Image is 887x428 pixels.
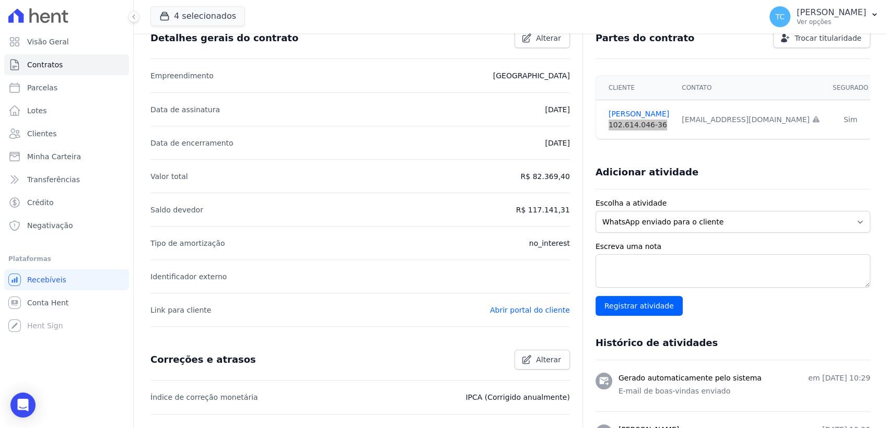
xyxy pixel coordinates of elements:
span: Alterar [536,33,561,43]
h3: Adicionar atividade [596,166,698,179]
a: Minha Carteira [4,146,129,167]
p: [DATE] [545,137,569,149]
p: Índice de correção monetária [150,391,258,403]
span: Minha Carteira [27,151,81,162]
div: Open Intercom Messenger [10,393,36,418]
a: Clientes [4,123,129,144]
a: Transferências [4,169,129,190]
span: Crédito [27,197,54,208]
a: Negativação [4,215,129,236]
p: Empreendimento [150,69,214,82]
a: Conta Hent [4,292,129,313]
div: [EMAIL_ADDRESS][DOMAIN_NAME] [682,114,820,125]
p: Data de encerramento [150,137,234,149]
span: Alterar [536,354,561,365]
p: [PERSON_NAME] [797,7,866,18]
span: Visão Geral [27,37,69,47]
a: Recebíveis [4,269,129,290]
button: TC [PERSON_NAME] Ver opções [761,2,887,31]
p: [DATE] [545,103,569,116]
span: Conta Hent [27,298,68,308]
th: Contato [675,76,826,100]
a: [PERSON_NAME] [609,109,669,120]
th: Segurado [826,76,874,100]
span: TC [775,13,785,20]
a: Contratos [4,54,129,75]
span: Negativação [27,220,73,231]
label: Escreva uma nota [596,241,870,252]
p: IPCA (Corrigido anualmente) [465,391,570,403]
span: Contratos [27,60,63,70]
p: Data de assinatura [150,103,220,116]
h3: Detalhes gerais do contrato [150,32,298,44]
a: Parcelas [4,77,129,98]
h3: Gerado automaticamente pelo sistema [618,373,762,384]
label: Escolha a atividade [596,198,870,209]
a: Trocar titularidade [773,28,870,48]
a: Crédito [4,192,129,213]
a: Visão Geral [4,31,129,52]
p: Saldo devedor [150,204,203,216]
p: [GEOGRAPHIC_DATA] [493,69,570,82]
p: em [DATE] 10:29 [808,373,870,384]
p: Valor total [150,170,188,183]
h3: Partes do contrato [596,32,695,44]
p: no_interest [529,237,570,249]
p: E-mail de boas-vindas enviado [618,386,870,397]
a: Abrir portal do cliente [490,306,570,314]
td: Sim [826,100,874,139]
h3: Histórico de atividades [596,337,718,349]
a: Alterar [515,28,570,48]
button: 4 selecionados [150,6,245,26]
input: Registrar atividade [596,296,683,316]
p: Link para cliente [150,304,211,316]
p: R$ 117.141,31 [516,204,570,216]
div: Plataformas [8,253,125,265]
th: Cliente [596,76,675,100]
p: Ver opções [797,18,866,26]
p: Identificador externo [150,270,227,283]
span: Clientes [27,128,56,139]
span: Recebíveis [27,275,66,285]
span: Lotes [27,105,47,116]
p: R$ 82.369,40 [520,170,569,183]
a: Alterar [515,350,570,370]
span: Transferências [27,174,80,185]
a: Lotes [4,100,129,121]
span: Trocar titularidade [795,33,861,43]
span: Parcelas [27,82,57,93]
h3: Correções e atrasos [150,353,256,366]
p: Tipo de amortização [150,237,225,249]
div: 102.614.046-36 [609,120,669,130]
